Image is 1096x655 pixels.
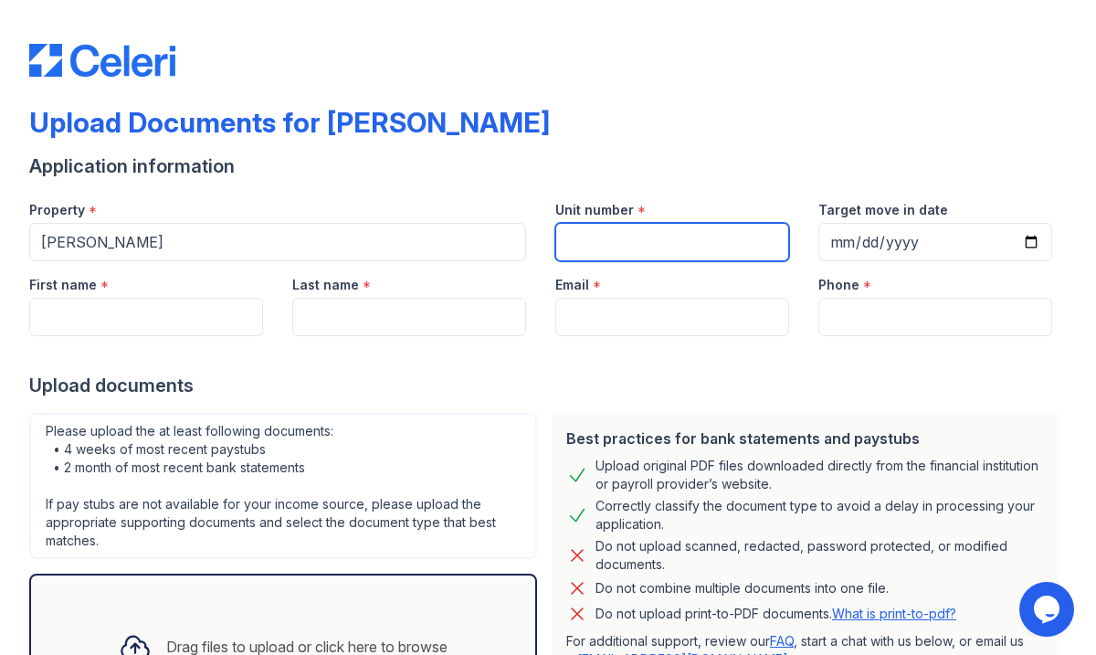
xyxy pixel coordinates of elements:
[595,457,1045,493] div: Upload original PDF files downloaded directly from the financial institution or payroll provider’...
[595,577,889,599] div: Do not combine multiple documents into one file.
[818,201,948,219] label: Target move in date
[770,633,794,649] a: FAQ
[29,276,97,294] label: First name
[595,497,1045,534] div: Correctly classify the document type to avoid a delay in processing your application.
[1019,582,1078,637] iframe: chat widget
[832,606,956,621] a: What is print-to-pdf?
[29,106,550,139] div: Upload Documents for [PERSON_NAME]
[29,201,85,219] label: Property
[29,373,1067,398] div: Upload documents
[29,153,1067,179] div: Application information
[595,605,956,623] p: Do not upload print-to-PDF documents.
[29,413,537,559] div: Please upload the at least following documents: • 4 weeks of most recent paystubs • 2 month of mo...
[555,276,589,294] label: Email
[292,276,359,294] label: Last name
[29,44,175,77] img: CE_Logo_Blue-a8612792a0a2168367f1c8372b55b34899dd931a85d93a1a3d3e32e68fde9ad4.png
[566,428,1045,449] div: Best practices for bank statements and paystubs
[555,201,634,219] label: Unit number
[818,276,859,294] label: Phone
[595,537,1045,574] div: Do not upload scanned, redacted, password protected, or modified documents.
